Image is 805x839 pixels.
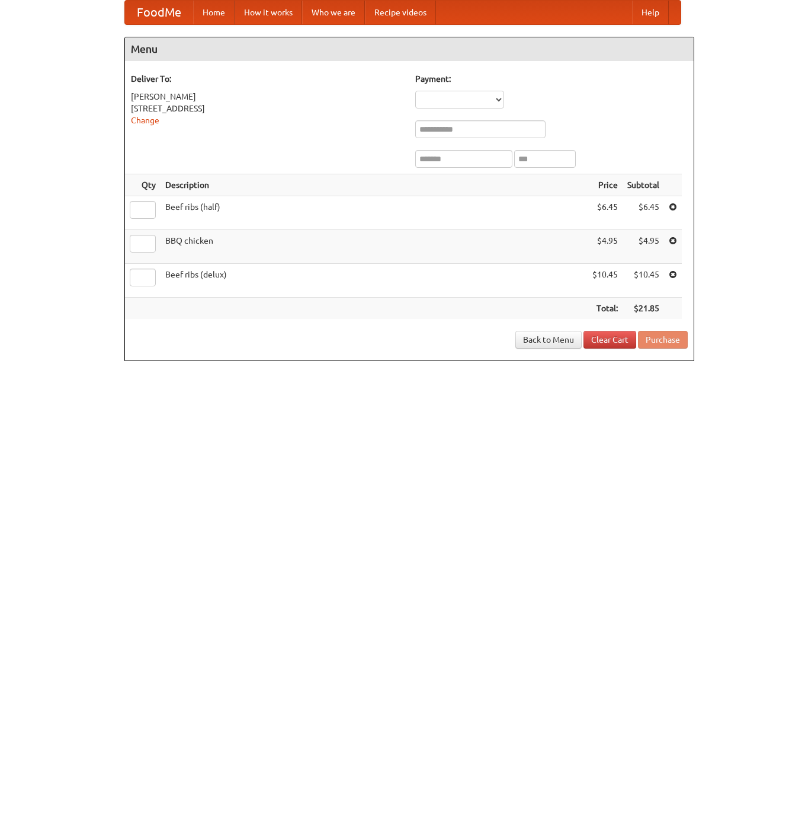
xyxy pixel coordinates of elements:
[161,264,588,298] td: Beef ribs (delux)
[161,230,588,264] td: BBQ chicken
[125,37,694,61] h4: Menu
[623,196,664,230] td: $6.45
[235,1,302,24] a: How it works
[515,331,582,349] a: Back to Menu
[588,196,623,230] td: $6.45
[161,196,588,230] td: Beef ribs (half)
[125,1,193,24] a: FoodMe
[161,174,588,196] th: Description
[632,1,669,24] a: Help
[623,174,664,196] th: Subtotal
[131,73,403,85] h5: Deliver To:
[302,1,365,24] a: Who we are
[193,1,235,24] a: Home
[623,264,664,298] td: $10.45
[131,116,159,125] a: Change
[588,264,623,298] td: $10.45
[623,298,664,320] th: $21.85
[638,331,688,349] button: Purchase
[131,91,403,103] div: [PERSON_NAME]
[131,103,403,114] div: [STREET_ADDRESS]
[365,1,436,24] a: Recipe videos
[588,174,623,196] th: Price
[588,230,623,264] td: $4.95
[125,174,161,196] th: Qty
[588,298,623,320] th: Total:
[623,230,664,264] td: $4.95
[583,331,636,349] a: Clear Cart
[415,73,688,85] h5: Payment:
